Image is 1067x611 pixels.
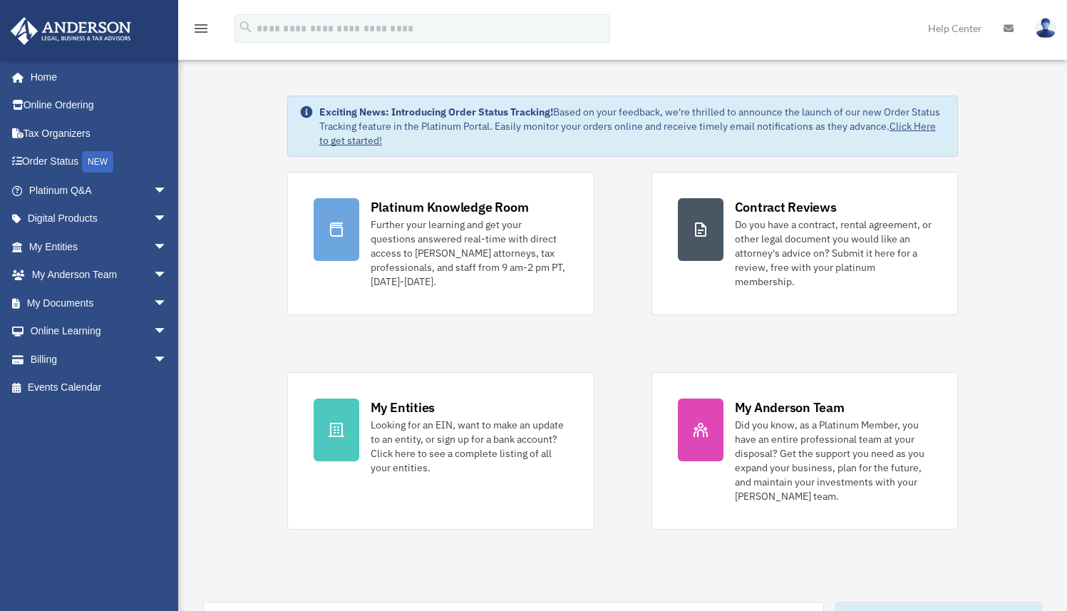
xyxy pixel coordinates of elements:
a: Online Learningarrow_drop_down [10,317,189,346]
i: search [238,19,254,35]
img: Anderson Advisors Platinum Portal [6,17,135,45]
i: menu [192,20,210,37]
div: NEW [82,151,113,173]
a: My Documentsarrow_drop_down [10,289,189,317]
img: User Pic [1035,18,1056,38]
span: arrow_drop_down [153,205,182,234]
a: My Entitiesarrow_drop_down [10,232,189,261]
strong: Exciting News: Introducing Order Status Tracking! [319,106,553,118]
a: Contract Reviews Do you have a contract, rental agreement, or other legal document you would like... [651,172,959,315]
a: My Entities Looking for an EIN, want to make an update to an entity, or sign up for a bank accoun... [287,372,594,530]
span: arrow_drop_down [153,176,182,205]
span: arrow_drop_down [153,317,182,346]
div: My Anderson Team [735,399,845,416]
a: My Anderson Team Did you know, as a Platinum Member, you have an entire professional team at your... [651,372,959,530]
a: Digital Productsarrow_drop_down [10,205,189,233]
div: Based on your feedback, we're thrilled to announce the launch of our new Order Status Tracking fe... [319,105,947,148]
div: Did you know, as a Platinum Member, you have an entire professional team at your disposal? Get th... [735,418,932,503]
a: Billingarrow_drop_down [10,345,189,374]
div: Contract Reviews [735,198,837,216]
span: arrow_drop_down [153,261,182,290]
a: Platinum Knowledge Room Further your learning and get your questions answered real-time with dire... [287,172,594,315]
a: Click Here to get started! [319,120,936,147]
span: arrow_drop_down [153,289,182,318]
a: Tax Organizers [10,119,189,148]
div: Do you have a contract, rental agreement, or other legal document you would like an attorney's ad... [735,217,932,289]
div: Further your learning and get your questions answered real-time with direct access to [PERSON_NAM... [371,217,568,289]
a: Home [10,63,182,91]
span: arrow_drop_down [153,232,182,262]
a: Online Ordering [10,91,189,120]
div: My Entities [371,399,435,416]
a: Events Calendar [10,374,189,402]
div: Looking for an EIN, want to make an update to an entity, or sign up for a bank account? Click her... [371,418,568,475]
div: Platinum Knowledge Room [371,198,529,216]
a: My Anderson Teamarrow_drop_down [10,261,189,289]
span: arrow_drop_down [153,345,182,374]
a: Order StatusNEW [10,148,189,177]
a: Platinum Q&Aarrow_drop_down [10,176,189,205]
a: menu [192,25,210,37]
